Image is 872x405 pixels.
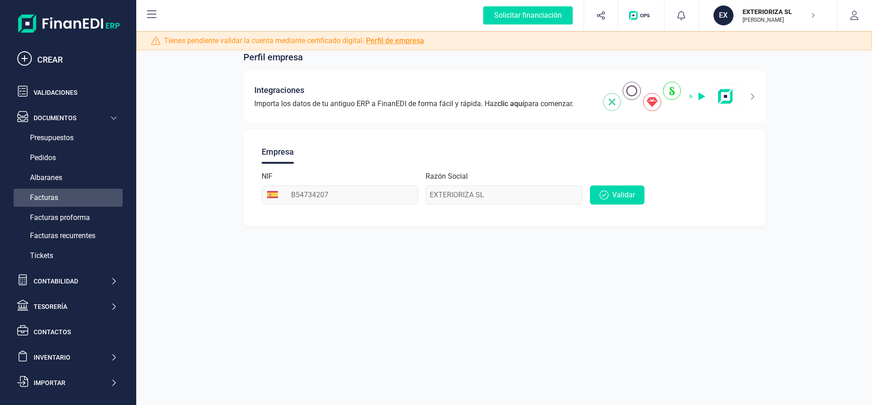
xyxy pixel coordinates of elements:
[254,84,304,97] span: Integraciones
[243,51,303,63] span: Perfil empresa
[713,5,733,25] div: EX
[34,88,117,97] div: Validaciones
[612,190,635,200] span: Validar
[30,250,53,261] span: Tickets
[426,171,468,182] label: Razón Social
[590,185,644,205] button: Validar
[743,7,815,16] p: EXTERIORIZA SL
[30,152,56,163] span: Pedidos
[254,98,574,109] span: Importa los datos de tu antiguo ERP a FinanEDI de forma fácil y rápida. Haz para comenzar.
[30,172,62,183] span: Albaranes
[710,1,826,30] button: EXEXTERIORIZA SL[PERSON_NAME]
[34,327,117,337] div: Contactos
[262,140,294,164] div: Empresa
[262,171,272,182] label: NIF
[472,1,584,30] button: Solicitar financiación
[743,16,815,24] p: [PERSON_NAME]
[34,353,110,362] div: Inventario
[30,212,90,223] span: Facturas proforma
[34,113,110,122] div: Documentos
[34,378,110,387] div: Importar
[164,35,424,46] span: Tienes pendiente validar la cuenta mediante certificado digital.
[34,277,110,286] div: Contabilidad
[30,132,74,143] span: Presupuestos
[37,54,117,66] div: CREAR
[603,82,739,111] img: integrations-img
[624,1,659,30] button: Logo de OPS
[629,11,653,20] img: Logo de OPS
[366,36,424,45] a: Perfil de empresa
[30,230,95,241] span: Facturas recurrentes
[34,302,110,311] div: Tesorería
[497,99,524,108] span: clic aquí
[483,6,573,24] div: Solicitar financiación
[30,192,58,203] span: Facturas
[18,15,120,33] img: Logo Finanedi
